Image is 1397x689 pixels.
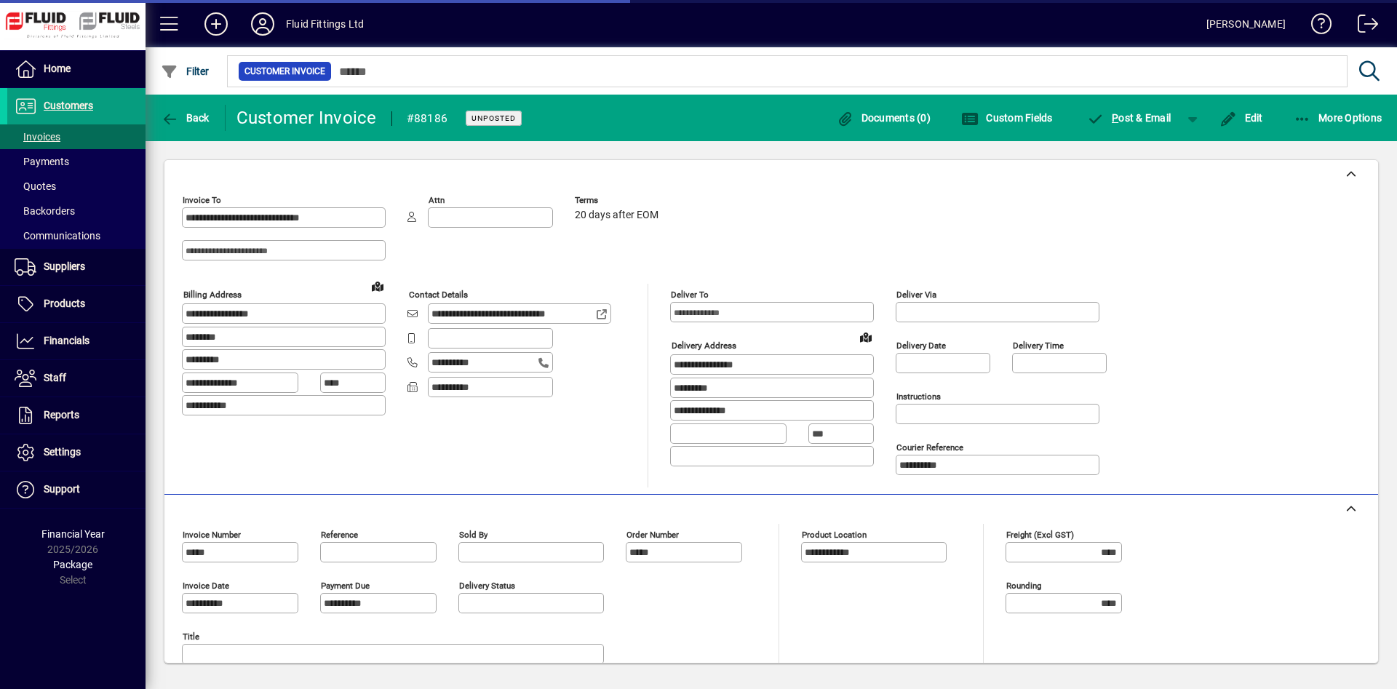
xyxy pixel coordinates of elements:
[44,100,93,111] span: Customers
[44,372,66,383] span: Staff
[1080,105,1179,131] button: Post & Email
[471,113,516,123] span: Unposted
[854,325,877,349] a: View on map
[321,581,370,591] mat-label: Payment due
[53,559,92,570] span: Package
[1219,112,1263,124] span: Edit
[161,65,210,77] span: Filter
[44,483,80,495] span: Support
[366,274,389,298] a: View on map
[832,105,934,131] button: Documents (0)
[44,63,71,74] span: Home
[183,581,229,591] mat-label: Invoice date
[44,409,79,421] span: Reports
[1294,112,1382,124] span: More Options
[7,360,146,397] a: Staff
[7,51,146,87] a: Home
[1216,105,1267,131] button: Edit
[244,64,325,79] span: Customer Invoice
[1290,105,1386,131] button: More Options
[671,290,709,300] mat-label: Deliver To
[7,124,146,149] a: Invoices
[193,11,239,37] button: Add
[15,131,60,143] span: Invoices
[7,249,146,285] a: Suppliers
[459,530,487,540] mat-label: Sold by
[7,323,146,359] a: Financials
[896,442,963,453] mat-label: Courier Reference
[961,112,1053,124] span: Custom Fields
[1087,112,1171,124] span: ost & Email
[575,210,658,221] span: 20 days after EOM
[1013,340,1064,351] mat-label: Delivery time
[896,391,941,402] mat-label: Instructions
[15,156,69,167] span: Payments
[7,471,146,508] a: Support
[429,195,445,205] mat-label: Attn
[146,105,226,131] app-page-header-button: Back
[1112,112,1118,124] span: P
[321,530,358,540] mat-label: Reference
[183,195,221,205] mat-label: Invoice To
[286,12,364,36] div: Fluid Fittings Ltd
[7,223,146,248] a: Communications
[1006,530,1074,540] mat-label: Freight (excl GST)
[44,446,81,458] span: Settings
[1300,3,1332,50] a: Knowledge Base
[157,58,213,84] button: Filter
[459,581,515,591] mat-label: Delivery status
[7,149,146,174] a: Payments
[44,298,85,309] span: Products
[161,112,210,124] span: Back
[41,528,105,540] span: Financial Year
[157,105,213,131] button: Back
[626,530,679,540] mat-label: Order number
[183,632,199,642] mat-label: Title
[15,180,56,192] span: Quotes
[15,230,100,242] span: Communications
[407,107,448,130] div: #88186
[958,105,1056,131] button: Custom Fields
[183,530,241,540] mat-label: Invoice number
[239,11,286,37] button: Profile
[1206,12,1286,36] div: [PERSON_NAME]
[7,286,146,322] a: Products
[7,174,146,199] a: Quotes
[44,260,85,272] span: Suppliers
[7,434,146,471] a: Settings
[896,340,946,351] mat-label: Delivery date
[1006,581,1041,591] mat-label: Rounding
[236,106,377,130] div: Customer Invoice
[7,397,146,434] a: Reports
[836,112,931,124] span: Documents (0)
[15,205,75,217] span: Backorders
[1347,3,1379,50] a: Logout
[896,290,936,300] mat-label: Deliver via
[802,530,867,540] mat-label: Product location
[575,196,662,205] span: Terms
[44,335,89,346] span: Financials
[7,199,146,223] a: Backorders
